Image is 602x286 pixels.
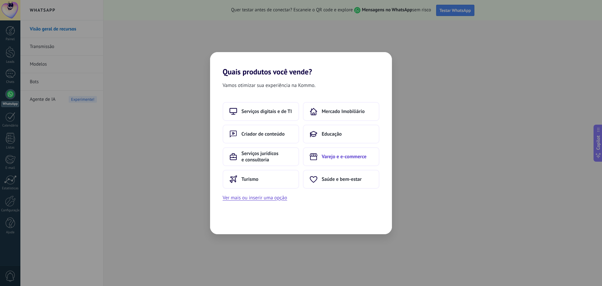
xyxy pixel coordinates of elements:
[303,147,379,166] button: Varejo e e-commerce
[303,102,379,121] button: Mercado Imobiliário
[322,131,342,137] span: Educação
[303,170,379,189] button: Saúde e bem-estar
[303,125,379,143] button: Educação
[322,108,365,115] span: Mercado Imobiliário
[223,125,299,143] button: Criador de conteúdo
[241,176,258,182] span: Turismo
[322,154,367,160] span: Varejo e e-commerce
[241,150,292,163] span: Serviços jurídicos e consultoria
[223,147,299,166] button: Serviços jurídicos e consultoria
[322,176,362,182] span: Saúde e bem-estar
[241,131,285,137] span: Criador de conteúdo
[223,194,287,202] button: Ver mais ou inserir uma opção
[210,52,392,76] h2: Quais produtos você vende?
[223,170,299,189] button: Turismo
[241,108,292,115] span: Serviços digitais e de TI
[223,102,299,121] button: Serviços digitais e de TI
[223,81,315,89] span: Vamos otimizar sua experiência na Kommo.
